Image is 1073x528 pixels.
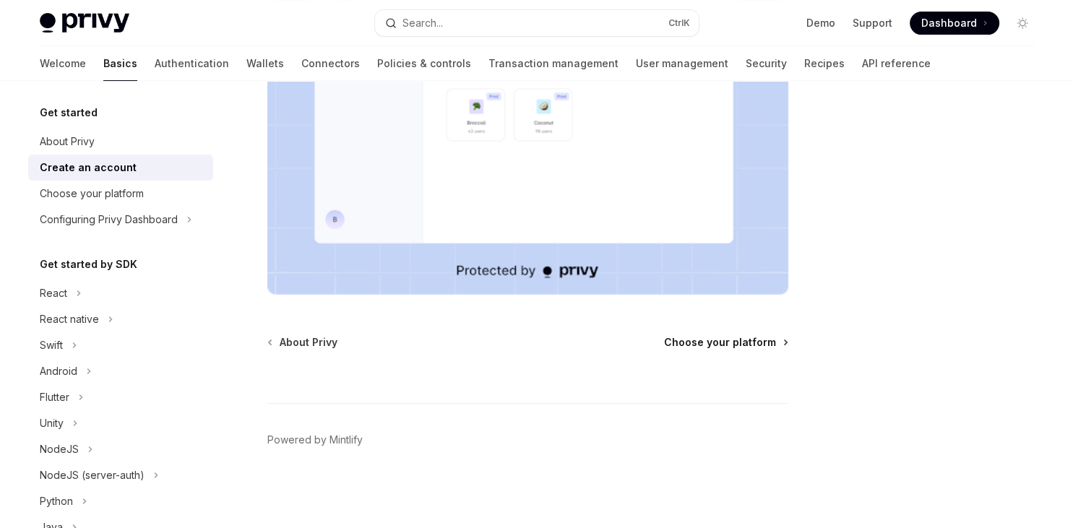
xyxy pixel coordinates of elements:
[103,46,137,81] a: Basics
[910,12,999,35] a: Dashboard
[921,16,977,30] span: Dashboard
[40,337,63,354] div: Swift
[40,363,77,380] div: Android
[40,415,64,432] div: Unity
[28,181,213,207] a: Choose your platform
[28,155,213,181] a: Create an account
[267,433,363,447] a: Powered by Mintlify
[301,46,360,81] a: Connectors
[40,46,86,81] a: Welcome
[488,46,619,81] a: Transaction management
[40,211,178,228] div: Configuring Privy Dashboard
[155,46,229,81] a: Authentication
[375,10,699,36] button: Search...CtrlK
[806,16,835,30] a: Demo
[40,133,95,150] div: About Privy
[40,389,69,406] div: Flutter
[40,159,137,176] div: Create an account
[269,335,337,350] a: About Privy
[746,46,787,81] a: Security
[668,17,690,29] span: Ctrl K
[40,185,144,202] div: Choose your platform
[40,311,99,328] div: React native
[28,129,213,155] a: About Privy
[40,285,67,302] div: React
[804,46,845,81] a: Recipes
[402,14,443,32] div: Search...
[664,335,776,350] span: Choose your platform
[377,46,471,81] a: Policies & controls
[40,467,145,484] div: NodeJS (server-auth)
[246,46,284,81] a: Wallets
[1011,12,1034,35] button: Toggle dark mode
[40,493,73,510] div: Python
[853,16,892,30] a: Support
[40,104,98,121] h5: Get started
[664,335,787,350] a: Choose your platform
[40,13,129,33] img: light logo
[636,46,728,81] a: User management
[862,46,931,81] a: API reference
[40,441,79,458] div: NodeJS
[280,335,337,350] span: About Privy
[40,256,137,273] h5: Get started by SDK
